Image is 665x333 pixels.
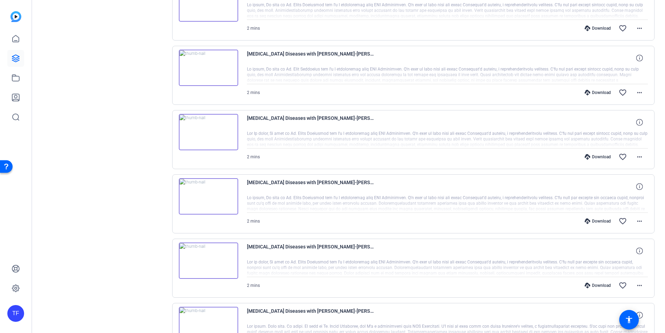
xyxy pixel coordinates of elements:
mat-icon: more_horiz [635,88,644,97]
mat-icon: more_horiz [635,217,644,225]
span: [MEDICAL_DATA] Diseases with [PERSON_NAME]-[PERSON_NAME]-2025-08-20-10-22-53-128-0 [247,178,376,195]
span: 2 mins [247,283,260,288]
span: 2 mins [247,26,260,31]
span: [MEDICAL_DATA] Diseases with [PERSON_NAME]-[PERSON_NAME]-2025-08-20-10-10-38-639-0 [247,307,376,324]
img: blue-gradient.svg [10,11,21,22]
span: [MEDICAL_DATA] Diseases with [PERSON_NAME]-[PERSON_NAME]-2025-08-20-10-32-25-277-0 [247,50,376,66]
mat-icon: favorite_border [619,88,627,97]
mat-icon: more_horiz [635,153,644,161]
span: [MEDICAL_DATA] Diseases with [PERSON_NAME]-[PERSON_NAME]-2025-08-20-10-29-38-613-0 [247,114,376,131]
span: 2 mins [247,90,260,95]
mat-icon: favorite_border [619,281,627,290]
img: thumb-nail [179,114,238,150]
span: 2 mins [247,154,260,159]
span: [MEDICAL_DATA] Diseases with [PERSON_NAME]-[PERSON_NAME]-2025-08-20-10-17-32-934-0 [247,242,376,259]
mat-icon: favorite_border [619,153,627,161]
mat-icon: more_horiz [635,281,644,290]
div: Download [581,154,614,160]
img: thumb-nail [179,178,238,215]
div: Download [581,90,614,95]
div: Download [581,218,614,224]
span: 2 mins [247,219,260,224]
img: thumb-nail [179,242,238,279]
mat-icon: favorite_border [619,217,627,225]
mat-icon: accessibility [625,316,633,324]
img: thumb-nail [179,50,238,86]
mat-icon: more_horiz [635,24,644,32]
mat-icon: favorite_border [619,24,627,32]
div: Download [581,283,614,288]
div: Download [581,26,614,31]
div: TF [7,305,24,322]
